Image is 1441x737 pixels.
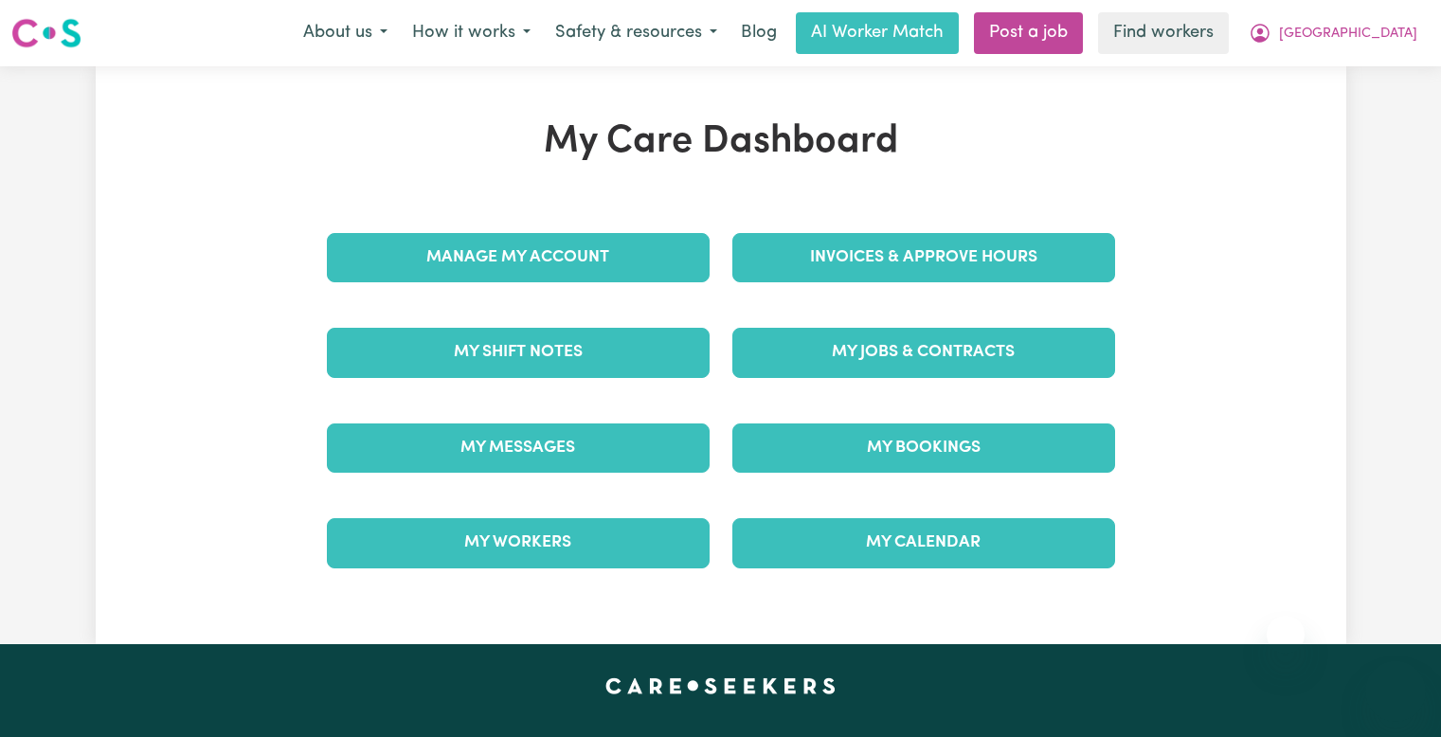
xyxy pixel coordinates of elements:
a: Post a job [974,12,1083,54]
iframe: Button to launch messaging window [1365,661,1426,722]
h1: My Care Dashboard [315,119,1126,165]
button: About us [291,13,400,53]
a: My Calendar [732,518,1115,567]
a: My Jobs & Contracts [732,328,1115,377]
span: [GEOGRAPHIC_DATA] [1279,24,1417,45]
a: Manage My Account [327,233,710,282]
iframe: Close message [1267,616,1305,654]
a: My Workers [327,518,710,567]
img: Careseekers logo [11,16,81,50]
button: My Account [1236,13,1430,53]
a: My Shift Notes [327,328,710,377]
a: Careseekers home page [605,678,836,693]
a: AI Worker Match [796,12,959,54]
a: Invoices & Approve Hours [732,233,1115,282]
button: How it works [400,13,543,53]
a: My Bookings [732,423,1115,473]
a: Blog [730,12,788,54]
a: Find workers [1098,12,1229,54]
a: Careseekers logo [11,11,81,55]
button: Safety & resources [543,13,730,53]
a: My Messages [327,423,710,473]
